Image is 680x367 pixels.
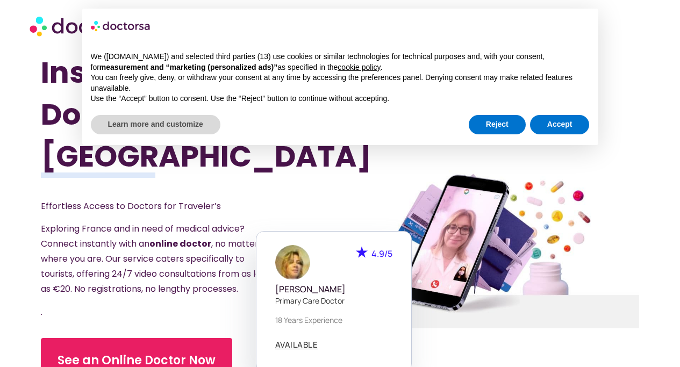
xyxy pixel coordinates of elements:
[371,248,392,260] span: 4.9/5
[149,238,211,250] strong: online doctor
[99,63,277,71] strong: measurement and “marketing (personalized ads)”
[530,115,590,134] button: Accept
[41,222,268,295] span: Exploring France and in need of medical advice? Connect instantly with an , no matter where you a...
[338,63,380,71] a: cookie policy
[41,305,269,320] p: .
[91,17,151,34] img: logo
[275,284,392,294] h5: [PERSON_NAME]
[91,115,220,134] button: Learn more and customize
[275,295,392,306] p: Primary care doctor
[275,341,318,349] a: AVAILABLE
[91,52,590,73] p: We ([DOMAIN_NAME]) and selected third parties (13) use cookies or similar technologies for techni...
[275,314,392,326] p: 18 years experience
[91,93,590,104] p: Use the “Accept” button to consent. Use the “Reject” button to continue without accepting.
[469,115,526,134] button: Reject
[41,200,221,212] span: Effortless Access to Doctors for Traveler’s
[91,73,590,93] p: You can freely give, deny, or withdraw your consent at any time by accessing the preferences pane...
[41,52,295,177] h1: Instant Online Doctors in [GEOGRAPHIC_DATA]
